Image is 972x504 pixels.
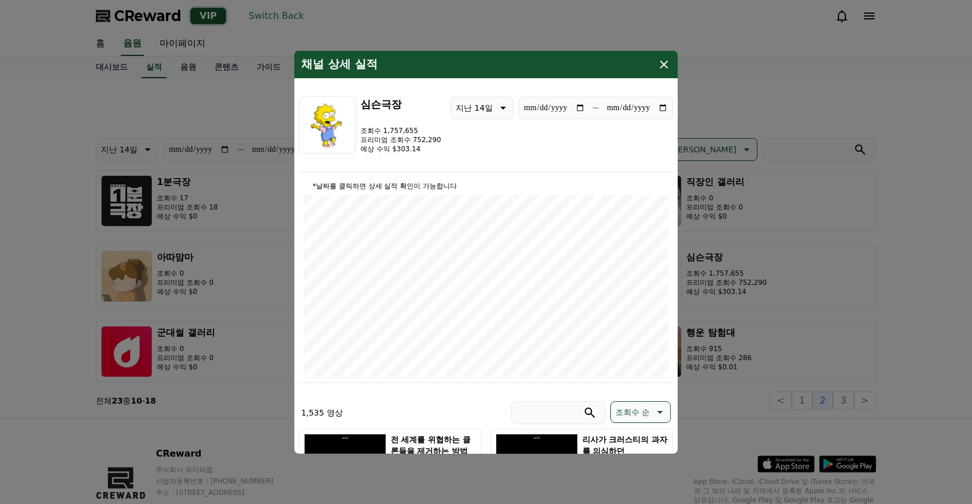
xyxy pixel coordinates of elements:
[294,50,678,453] div: modal
[299,96,356,153] img: 심슨극장
[361,96,441,112] h3: 심슨극장
[361,144,441,153] p: 예상 수익 $303.14
[361,126,441,135] p: 조회수 1,757,655
[456,99,492,115] p: 지난 14일
[610,401,671,422] button: 조회수 순
[361,135,441,144] p: 프리미엄 조회수 752,290
[615,404,650,420] p: 조회수 순
[592,100,600,114] p: ~
[301,57,378,71] h4: 채널 상세 실적
[303,181,669,190] p: *날짜를 클릭하면 상세 실적 확인이 가능합니다
[451,96,513,119] button: 지난 14일
[582,433,668,467] h5: 리사가 크러스티의 과자를 의심하던 [PERSON_NAME]
[301,406,343,418] p: 1,535 영상
[391,433,476,456] h5: 전 세계를 위협하는 클론들을 제거하는 방법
